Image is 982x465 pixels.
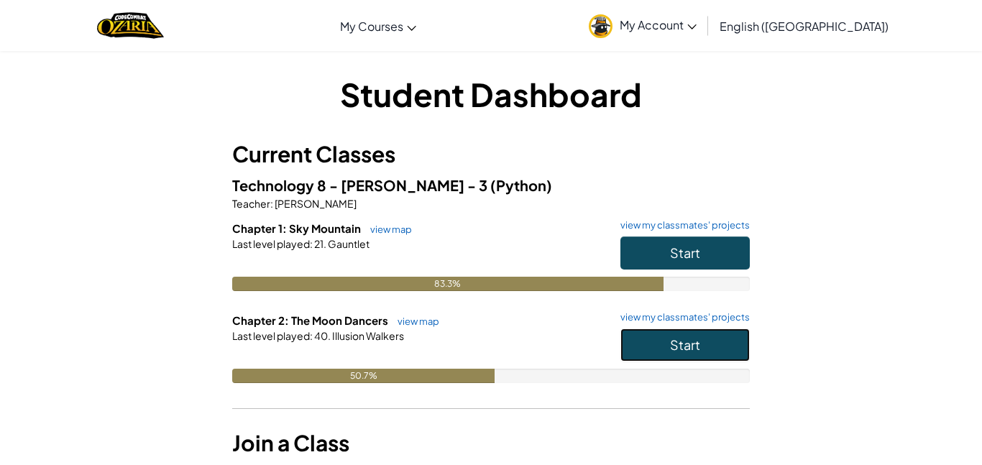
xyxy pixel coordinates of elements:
span: : [310,329,313,342]
a: Ozaria by CodeCombat logo [97,11,164,40]
a: My Account [582,3,704,48]
span: 40. [313,329,331,342]
span: Illusion Walkers [331,329,404,342]
div: 50.7% [232,369,495,383]
a: English ([GEOGRAPHIC_DATA]) [712,6,896,45]
button: Start [620,328,750,362]
h1: Student Dashboard [232,72,750,116]
span: Chapter 1: Sky Mountain [232,221,363,235]
span: [PERSON_NAME] [273,197,357,210]
h3: Join a Class [232,427,750,459]
span: Last level played [232,329,310,342]
a: view my classmates' projects [613,313,750,322]
span: Teacher [232,197,270,210]
a: view my classmates' projects [613,221,750,230]
span: (Python) [490,176,552,194]
h3: Current Classes [232,138,750,170]
a: view map [363,224,412,235]
span: My Courses [340,19,403,34]
span: English ([GEOGRAPHIC_DATA]) [720,19,889,34]
span: : [270,197,273,210]
a: view map [390,316,439,327]
div: 83.3% [232,277,664,291]
a: My Courses [333,6,423,45]
button: Start [620,236,750,270]
span: Start [670,336,700,353]
span: Start [670,244,700,261]
span: Last level played [232,237,310,250]
img: Home [97,11,164,40]
span: My Account [620,17,697,32]
span: Chapter 2: The Moon Dancers [232,313,390,327]
span: 21. [313,237,326,250]
span: Gauntlet [326,237,370,250]
span: Technology 8 - [PERSON_NAME] - 3 [232,176,490,194]
span: : [310,237,313,250]
img: avatar [589,14,612,38]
